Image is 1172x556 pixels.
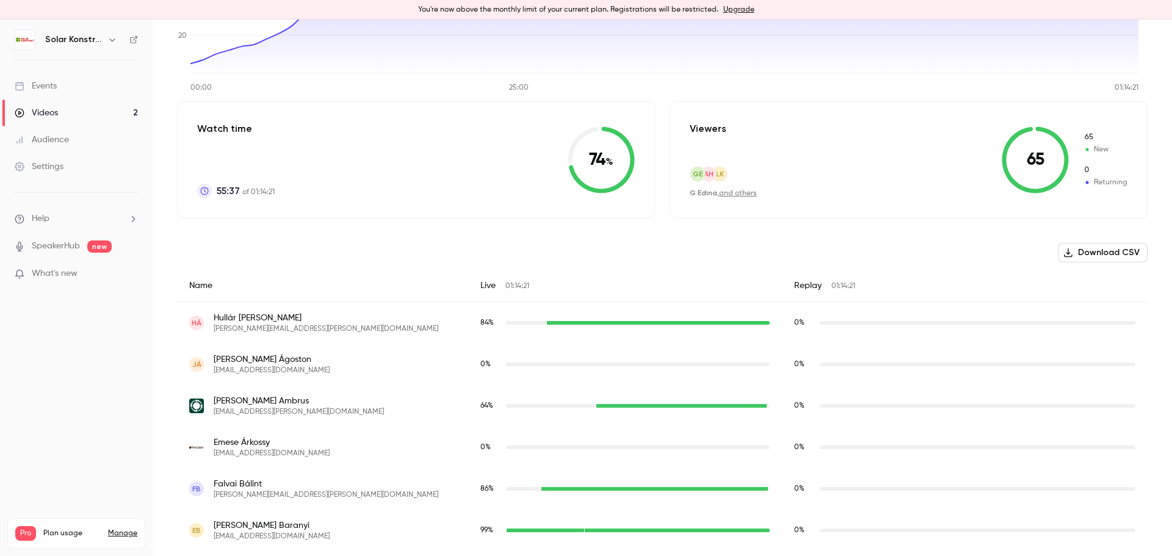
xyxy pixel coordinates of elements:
span: JÁ [192,359,201,370]
div: Events [15,80,57,92]
span: Replay watch time [794,359,814,370]
span: AH [704,168,714,179]
a: Upgrade [723,5,754,15]
div: Live [468,270,782,302]
span: [PERSON_NAME][EMAIL_ADDRESS][PERSON_NAME][DOMAIN_NAME] [214,324,438,334]
span: 55:37 [217,184,240,198]
img: Solar Konstrukt Kft. [15,30,35,49]
span: Help [32,212,49,225]
span: Returning [1083,165,1127,176]
span: Live watch time [480,442,500,453]
span: Plan usage [43,529,101,538]
div: Replay [782,270,1148,302]
h6: Solar Konstrukt Kft. [45,34,103,46]
span: Live watch time [480,483,500,494]
span: Live watch time [480,400,500,411]
span: New [1083,144,1127,155]
span: [PERSON_NAME] Baranyi [214,519,330,532]
span: 01:14:21 [831,283,855,290]
span: 0 % [794,485,805,493]
span: Replay watch time [794,400,814,411]
span: Replay watch time [794,317,814,328]
p: Watch time [197,121,275,136]
img: arkossy.hu [189,446,204,449]
div: ambrus.henrietta@mentokft.hu [177,385,1148,427]
div: Name [177,270,468,302]
tspan: 20 [178,32,187,40]
p: Viewers [690,121,726,136]
span: [PERSON_NAME] Ambrus [214,395,384,407]
span: Pro [15,526,36,541]
tspan: 00:00 [190,84,212,92]
span: LK [716,168,724,179]
span: Live watch time [480,317,500,328]
div: Settings [15,161,63,173]
span: [EMAIL_ADDRESS][PERSON_NAME][DOMAIN_NAME] [214,407,384,417]
span: Replay watch time [794,442,814,453]
div: Audience [15,134,69,146]
span: Returning [1083,177,1127,188]
li: help-dropdown-opener [15,212,138,225]
div: baranyiernoviktor@gmail.com [177,510,1148,551]
img: mentokft.hu [189,399,204,413]
span: GE [693,168,703,179]
span: EB [192,525,201,536]
span: What's new [32,267,78,280]
span: Hullár [PERSON_NAME] [214,312,438,324]
span: 99 % [480,527,493,534]
div: arkossyemese@arkossy.hu [177,427,1148,468]
button: Download CSV [1058,243,1148,262]
span: Replay watch time [794,483,814,494]
span: new [87,240,112,253]
tspan: 25:00 [509,84,529,92]
span: 0 % [794,361,805,368]
div: , [690,188,757,198]
span: New [1083,132,1127,143]
span: 0 % [480,444,491,451]
a: Manage [108,529,137,538]
span: HÁ [192,317,201,328]
span: [EMAIL_ADDRESS][DOMAIN_NAME] [214,449,330,458]
tspan: 01:14:21 [1115,84,1138,92]
span: 86 % [480,485,494,493]
a: and others [719,190,757,197]
a: SpeakerHub [32,240,80,253]
span: [PERSON_NAME][EMAIL_ADDRESS][PERSON_NAME][DOMAIN_NAME] [214,490,438,500]
div: dodovill@dodovill.hu [177,344,1148,385]
span: Live watch time [480,525,500,536]
span: [EMAIL_ADDRESS][DOMAIN_NAME] [214,366,330,375]
span: 0 % [794,402,805,410]
div: Videos [15,107,58,119]
span: 84 % [480,319,494,327]
span: [PERSON_NAME] Ágoston [214,353,330,366]
span: Live watch time [480,359,500,370]
span: 64 % [480,402,493,410]
span: Falvai Bálint [214,478,438,490]
span: 0 % [794,444,805,451]
div: hullar.adam.ovb@gmail.com [177,302,1148,344]
span: Emese Árkossy [214,436,330,449]
p: of 01:14:21 [217,184,275,198]
span: Replay watch time [794,525,814,536]
span: 01:14:21 [505,283,529,290]
span: 0 % [794,527,805,534]
span: [EMAIL_ADDRESS][DOMAIN_NAME] [214,532,330,541]
span: FB [192,483,201,494]
span: G Edina [690,189,717,197]
span: 0 % [794,319,805,327]
span: 0 % [480,361,491,368]
div: balint.falvai@langenergetika.hu [177,468,1148,510]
